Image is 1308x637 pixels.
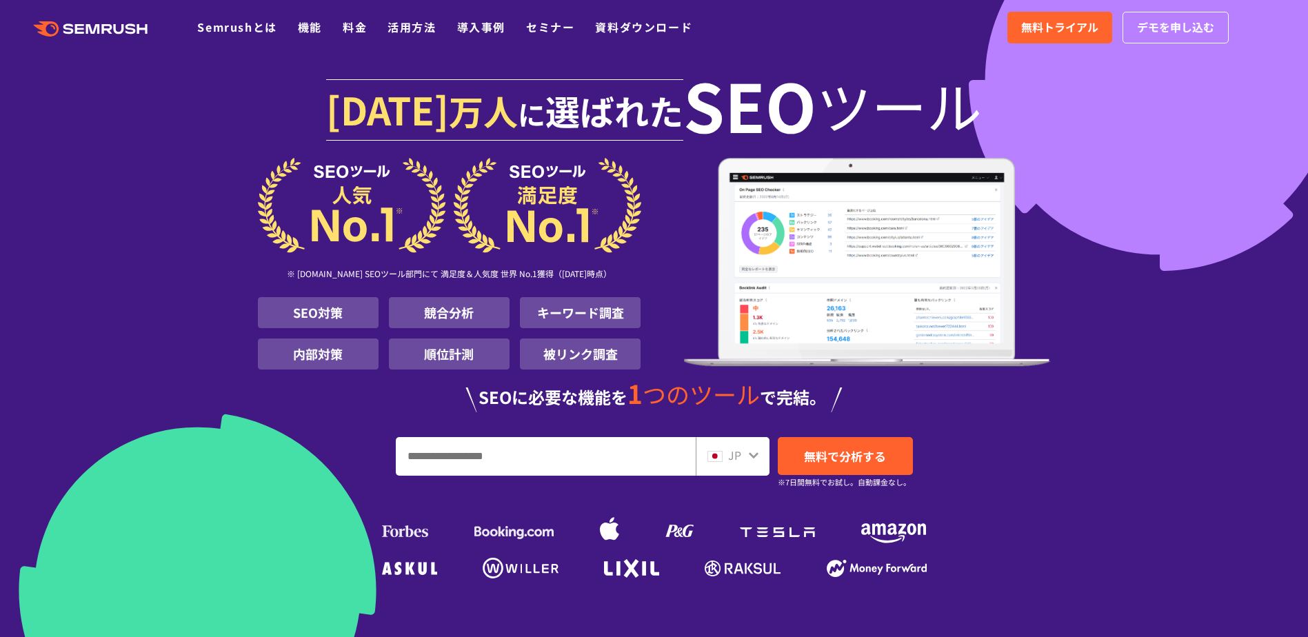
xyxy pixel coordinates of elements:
[520,338,641,370] li: 被リンク調査
[197,19,276,35] a: Semrushとは
[1021,19,1098,37] span: 無料トライアル
[526,19,574,35] a: セミナー
[804,447,886,465] span: 無料で分析する
[778,437,913,475] a: 無料で分析する
[760,385,826,409] span: で完結。
[520,297,641,328] li: キーワード調査
[643,377,760,411] span: つのツール
[326,81,449,136] span: [DATE]
[595,19,692,35] a: 資料ダウンロード
[258,297,379,328] li: SEO対策
[389,338,510,370] li: 順位計測
[1123,12,1229,43] a: デモを申し込む
[388,19,436,35] a: 活用方法
[258,338,379,370] li: 内部対策
[258,253,641,297] div: ※ [DOMAIN_NAME] SEOツール部門にて 満足度＆人気度 世界 No.1獲得（[DATE]時点）
[683,77,816,132] span: SEO
[258,381,1051,412] div: SEOに必要な機能を
[545,85,683,135] span: 選ばれた
[396,438,695,475] input: URL、キーワードを入力してください
[728,447,741,463] span: JP
[1007,12,1112,43] a: 無料トライアル
[457,19,505,35] a: 導入事例
[343,19,367,35] a: 料金
[449,85,518,135] span: 万人
[778,476,911,489] small: ※7日間無料でお試し。自動課金なし。
[298,19,322,35] a: 機能
[518,94,545,134] span: に
[627,374,643,412] span: 1
[1137,19,1214,37] span: デモを申し込む
[816,77,982,132] span: ツール
[389,297,510,328] li: 競合分析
